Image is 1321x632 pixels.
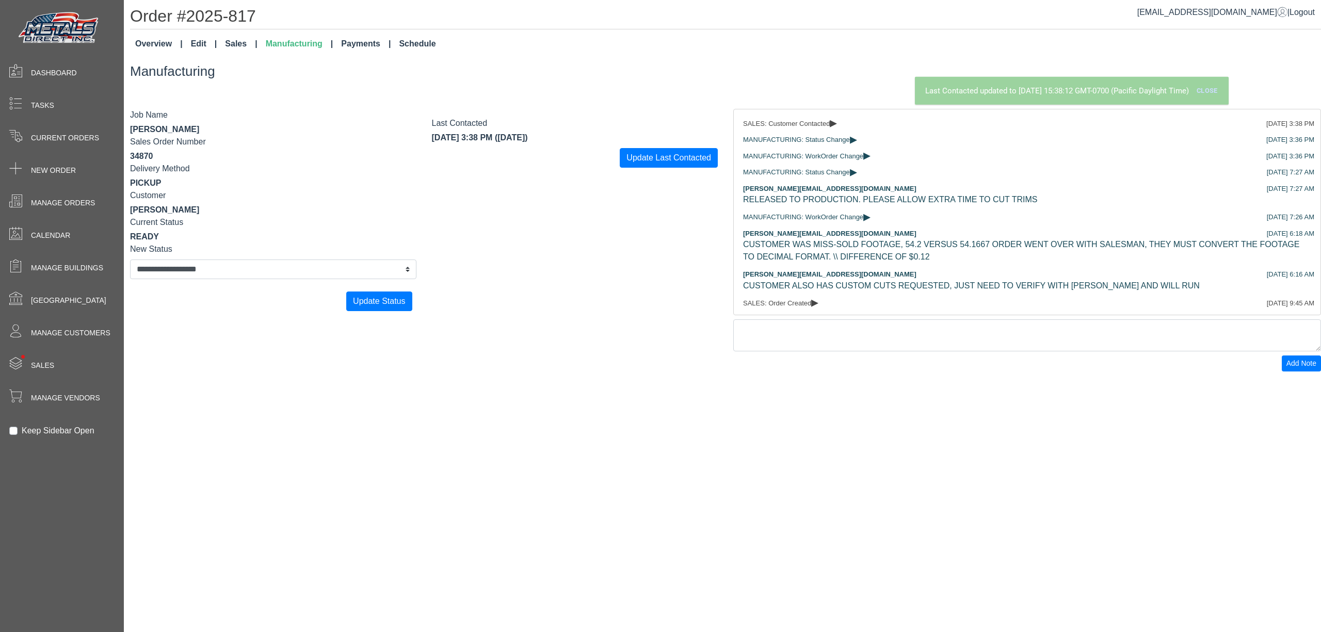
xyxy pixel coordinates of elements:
div: CUSTOMER WAS MISS-SOLD FOOTAGE, 54.2 VERSUS 54.1667 ORDER WENT OVER WITH SALESMAN, THEY MUST CONV... [743,238,1311,263]
a: Payments [337,34,395,54]
div: 34870 [130,150,416,163]
div: PICKUP [130,177,416,189]
a: Overview [131,34,187,54]
span: [GEOGRAPHIC_DATA] [31,295,106,306]
div: [DATE] 3:36 PM [1266,135,1314,145]
div: MANUFACTURING: WorkOrder Change [743,151,1311,161]
div: SALES: Customer Contacted [743,119,1311,129]
a: Sales [221,34,261,54]
div: SALES: Order Created [743,298,1311,309]
span: Add Note [1286,359,1316,367]
div: CUSTOMER ALSO HAS CUSTOM CUTS REQUESTED, JUST NEED TO VERIFY WITH [PERSON_NAME] AND WILL RUN [743,280,1311,292]
span: ▸ [850,136,857,142]
div: Last Contacted updated to [DATE] 15:38:12 GMT-0700 (Pacific Daylight Time) [915,76,1229,105]
div: MANUFACTURING: Status Change [743,135,1311,145]
div: [DATE] 6:16 AM [1267,269,1314,280]
label: Current Status [130,216,183,229]
span: [PERSON_NAME] [130,125,199,134]
label: New Status [130,243,172,255]
span: [PERSON_NAME][EMAIL_ADDRESS][DOMAIN_NAME] [743,270,916,278]
div: MANUFACTURING: Status Change [743,167,1311,177]
button: Update Last Contacted [620,148,718,168]
div: [DATE] 3:38 PM [1266,119,1314,129]
a: Schedule [395,34,440,54]
label: Sales Order Number [130,136,206,148]
span: Logout [1290,8,1315,17]
div: RELEASED TO PRODUCTION. PLEASE ALLOW EXTRA TIME TO CUT TRIMS [743,193,1311,206]
span: New Order [31,165,76,176]
span: Tasks [31,100,54,111]
span: Current Orders [31,133,99,143]
div: [DATE] 6:18 AM [1267,229,1314,239]
span: ▸ [830,119,837,126]
div: READY [130,231,416,243]
div: [PERSON_NAME] [130,204,416,216]
label: Keep Sidebar Open [22,425,94,437]
span: Manage Customers [31,328,110,338]
span: Manage Vendors [31,393,100,403]
h3: Manufacturing [130,63,1321,79]
span: ▸ [863,152,871,158]
span: ▸ [850,168,857,175]
img: Metals Direct Inc Logo [15,9,103,47]
div: MANUFACTURING: WorkOrder Change [743,212,1311,222]
label: Last Contacted [432,117,488,129]
span: Update Status [353,297,405,305]
span: ▸ [811,299,818,305]
label: Delivery Method [130,163,190,175]
h1: Order #2025-817 [130,6,1321,29]
a: Edit [187,34,221,54]
span: Dashboard [31,68,77,78]
div: [DATE] 7:27 AM [1267,184,1314,194]
button: Add Note [1282,355,1321,371]
a: Manufacturing [262,34,337,54]
label: Job Name [130,109,168,121]
div: | [1137,6,1315,19]
span: [DATE] 3:38 PM ([DATE]) [432,133,528,142]
span: • [10,340,36,374]
span: Sales [31,360,54,371]
button: Update Status [346,291,412,311]
span: [PERSON_NAME][EMAIL_ADDRESS][DOMAIN_NAME] [743,185,916,192]
a: [EMAIL_ADDRESS][DOMAIN_NAME] [1137,8,1287,17]
label: Customer [130,189,166,202]
div: [DATE] 7:27 AM [1267,167,1314,177]
span: [PERSON_NAME][EMAIL_ADDRESS][DOMAIN_NAME] [743,230,916,237]
a: Close [1193,82,1222,99]
span: Manage Orders [31,198,95,208]
span: Manage Buildings [31,263,103,273]
div: [DATE] 3:36 PM [1266,151,1314,161]
div: [DATE] 9:45 AM [1267,298,1314,309]
span: ▸ [863,213,871,220]
span: Calendar [31,230,70,241]
div: [DATE] 7:26 AM [1267,212,1314,222]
